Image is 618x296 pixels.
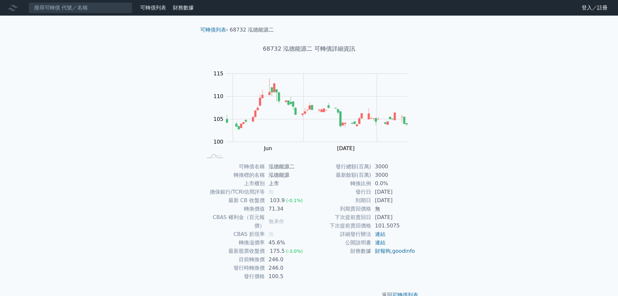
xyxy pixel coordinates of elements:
[309,205,371,213] td: 到期賣回價格
[265,264,309,272] td: 246.0
[286,198,303,203] span: (-0.1%)
[371,196,416,205] td: [DATE]
[203,196,265,205] td: 最新 CB 收盤價
[371,247,416,255] td: ,
[371,162,416,171] td: 3000
[203,171,265,179] td: 轉換標的名稱
[265,255,309,264] td: 246.0
[264,145,272,151] tspan: Jun
[269,247,286,255] div: 175.5
[309,188,371,196] td: 發行日
[203,230,265,238] td: CBAS 折現率
[371,188,416,196] td: [DATE]
[371,213,416,222] td: [DATE]
[213,116,224,122] tspan: 105
[265,238,309,247] td: 45.6%
[576,3,613,13] a: 登入／註冊
[309,230,371,238] td: 詳細發行辦法
[210,71,418,151] g: Chart
[203,205,265,213] td: 轉換價值
[213,93,224,99] tspan: 110
[309,238,371,247] td: 公開說明書
[371,205,416,213] td: 無
[203,213,265,230] td: CBAS 權利金（百元報價）
[269,189,274,195] span: 無
[269,196,286,205] div: 103.9
[265,162,309,171] td: 泓德能源二
[265,205,309,213] td: 71.34
[200,26,228,34] li: ›
[309,213,371,222] td: 下次提前賣回日
[309,171,371,179] td: 最新餘額(百萬)
[203,188,265,196] td: 擔保銀行/TCRI信用評等
[203,272,265,281] td: 發行價格
[375,239,385,246] a: 連結
[265,179,309,188] td: 上市
[375,248,391,254] a: 財報狗
[203,179,265,188] td: 上市櫃別
[203,255,265,264] td: 目前轉換價
[203,264,265,272] td: 發行時轉換價
[213,71,224,77] tspan: 115
[269,218,284,225] span: 無承作
[286,249,303,254] span: (-3.0%)
[195,44,423,53] h1: 68732 泓德能源二 可轉債詳細資訊
[200,27,226,33] a: 可轉債列表
[309,222,371,230] td: 下次提前賣回價格
[392,248,415,254] a: goodinfo
[265,171,309,179] td: 泓德能源
[371,179,416,188] td: 0.0%
[375,231,385,237] a: 連結
[140,5,166,11] a: 可轉債列表
[371,222,416,230] td: 101.5075
[265,272,309,281] td: 100.5
[173,5,194,11] a: 財務數據
[371,171,416,179] td: 3000
[309,162,371,171] td: 發行總額(百萬)
[309,196,371,205] td: 到期日
[230,26,274,34] li: 68732 泓德能源二
[309,247,371,255] td: 財務數據
[269,231,274,237] span: 無
[203,247,265,255] td: 最新股票收盤價
[29,2,132,13] input: 搜尋可轉債 代號／名稱
[213,139,224,145] tspan: 100
[203,162,265,171] td: 可轉債名稱
[203,238,265,247] td: 轉換溢價率
[309,179,371,188] td: 轉換比例
[337,145,355,151] tspan: [DATE]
